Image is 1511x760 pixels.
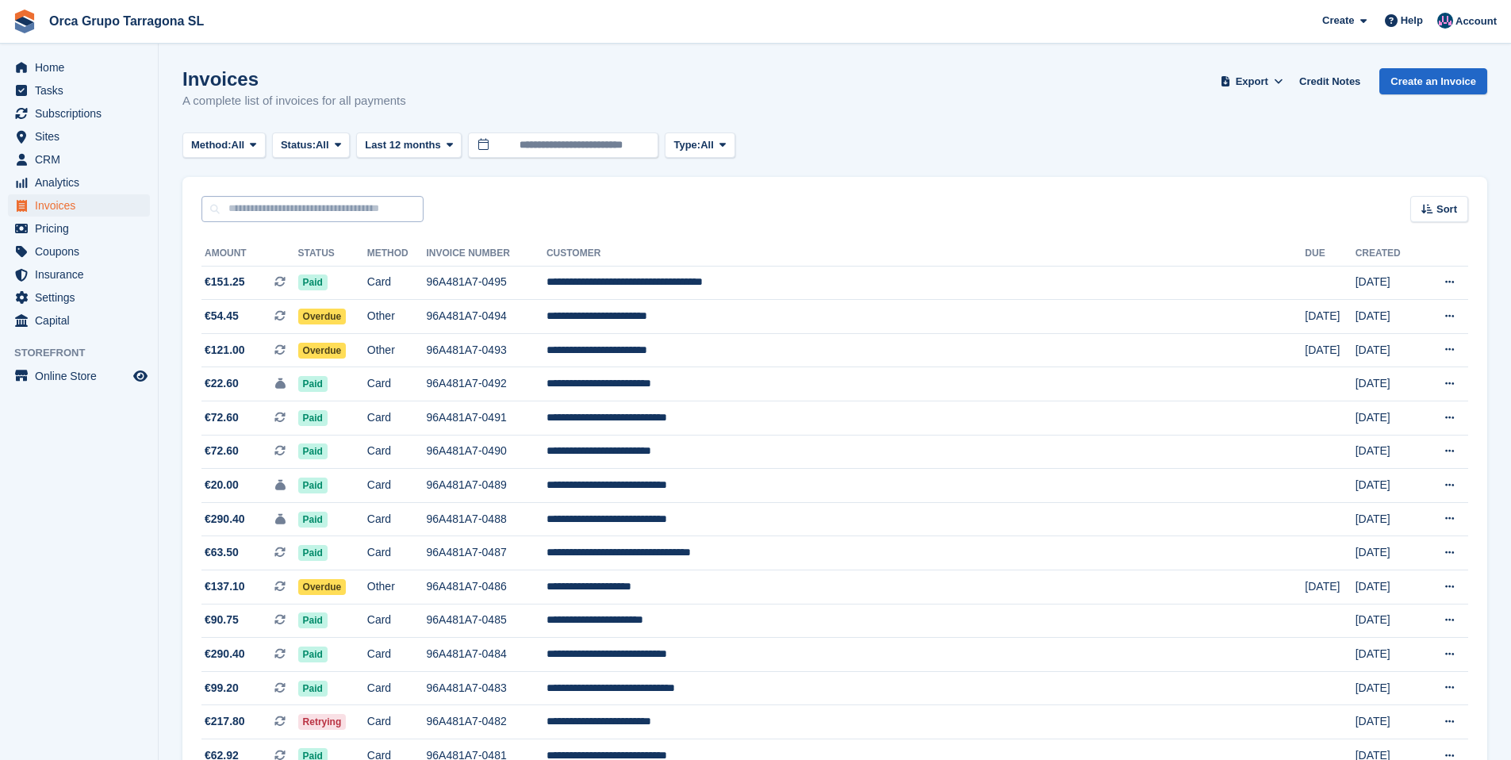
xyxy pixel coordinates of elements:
td: Card [367,638,427,672]
td: 96A481A7-0494 [427,300,546,334]
span: €290.40 [205,646,245,662]
td: 96A481A7-0489 [427,469,546,503]
span: Sort [1436,202,1457,217]
span: Paid [298,612,328,628]
td: [DATE] [1305,300,1355,334]
span: €22.60 [205,375,239,392]
td: 96A481A7-0495 [427,266,546,300]
span: Invoices [35,194,130,217]
button: Last 12 months [356,132,462,159]
td: 96A481A7-0485 [427,604,546,638]
button: Type: All [665,132,734,159]
th: Invoice Number [427,241,546,267]
td: [DATE] [1356,604,1421,638]
span: Storefront [14,345,158,361]
a: menu [8,365,150,387]
td: Card [367,705,427,739]
a: menu [8,102,150,125]
td: Other [367,570,427,605]
span: Paid [298,545,328,561]
span: Settings [35,286,130,309]
span: Tasks [35,79,130,102]
td: 96A481A7-0483 [427,671,546,705]
td: [DATE] [1305,570,1355,605]
th: Method [367,241,427,267]
td: Card [367,469,427,503]
td: 96A481A7-0490 [427,435,546,469]
img: ADMIN MANAGMENT [1437,13,1453,29]
span: Export [1236,74,1268,90]
td: [DATE] [1356,536,1421,570]
a: menu [8,194,150,217]
span: €137.10 [205,578,245,595]
td: [DATE] [1356,367,1421,401]
span: Account [1455,13,1497,29]
td: [DATE] [1356,502,1421,536]
td: [DATE] [1356,401,1421,436]
span: Overdue [298,309,347,324]
a: menu [8,171,150,194]
td: Card [367,401,427,436]
td: Card [367,536,427,570]
td: [DATE] [1356,469,1421,503]
span: Method: [191,137,232,153]
td: Card [367,435,427,469]
span: Paid [298,647,328,662]
span: Subscriptions [35,102,130,125]
span: Paid [298,443,328,459]
a: menu [8,79,150,102]
span: All [232,137,245,153]
a: menu [8,217,150,240]
a: Create an Invoice [1379,68,1487,94]
span: Overdue [298,579,347,595]
span: €99.20 [205,680,239,697]
span: €290.40 [205,511,245,528]
td: [DATE] [1305,333,1355,367]
span: All [316,137,329,153]
a: menu [8,56,150,79]
span: €217.80 [205,713,245,730]
a: menu [8,286,150,309]
span: Paid [298,410,328,426]
a: menu [8,125,150,148]
span: Create [1322,13,1354,29]
span: Sites [35,125,130,148]
a: Preview store [131,367,150,386]
td: [DATE] [1356,671,1421,705]
span: Type: [673,137,700,153]
td: [DATE] [1356,705,1421,739]
span: €20.00 [205,477,239,493]
td: Card [367,502,427,536]
span: Overdue [298,343,347,359]
span: Home [35,56,130,79]
span: Pricing [35,217,130,240]
span: Paid [298,376,328,392]
span: Status: [281,137,316,153]
span: Paid [298,512,328,528]
p: A complete list of invoices for all payments [182,92,406,110]
th: Due [1305,241,1355,267]
span: €72.60 [205,409,239,426]
td: 96A481A7-0488 [427,502,546,536]
td: 96A481A7-0493 [427,333,546,367]
td: [DATE] [1356,570,1421,605]
span: Capital [35,309,130,332]
button: Export [1217,68,1287,94]
td: Card [367,367,427,401]
span: All [700,137,714,153]
span: Paid [298,274,328,290]
span: €121.00 [205,342,245,359]
img: stora-icon-8386f47178a22dfd0bd8f6a31ec36ba5ce8667c1dd55bd0f319d3a0aa187defe.svg [13,10,36,33]
span: Paid [298,681,328,697]
a: menu [8,309,150,332]
a: Orca Grupo Tarragona SL [43,8,210,34]
td: 96A481A7-0492 [427,367,546,401]
span: €54.45 [205,308,239,324]
td: 96A481A7-0486 [427,570,546,605]
span: Online Store [35,365,130,387]
td: 96A481A7-0482 [427,705,546,739]
td: [DATE] [1356,333,1421,367]
td: 96A481A7-0491 [427,401,546,436]
a: menu [8,263,150,286]
span: Help [1401,13,1423,29]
